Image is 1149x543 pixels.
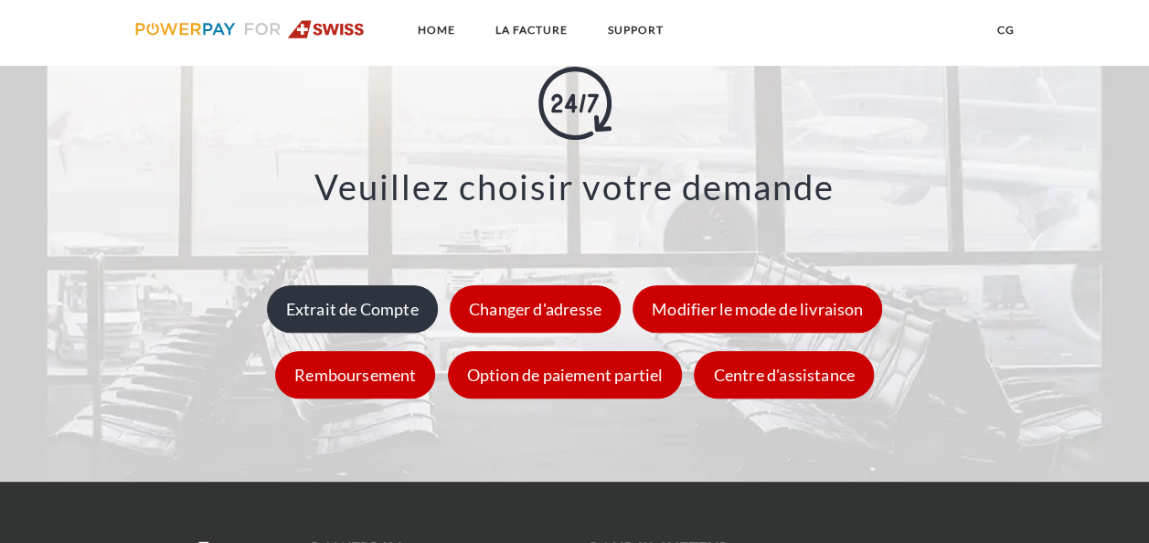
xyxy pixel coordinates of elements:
[694,352,873,399] div: Centre d'assistance
[633,286,882,334] div: Modifier le mode de livraison
[981,14,1029,47] a: CG
[135,20,365,38] img: logo-swiss.svg
[448,352,683,399] div: Option de paiement partiel
[689,366,878,386] a: Centre d'assistance
[267,286,438,334] div: Extrait de Compte
[592,14,679,47] a: SUPPORT
[271,366,440,386] a: Remboursement
[538,68,612,141] img: online-shopping.svg
[628,300,887,320] a: Modifier le mode de livraison
[445,300,625,320] a: Changer d'adresse
[402,14,471,47] a: Home
[480,14,583,47] a: LA FACTURE
[275,352,435,399] div: Remboursement
[443,366,687,386] a: Option de paiement partiel
[80,170,1069,205] h3: Veuillez choisir votre demande
[262,300,442,320] a: Extrait de Compte
[450,286,621,334] div: Changer d'adresse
